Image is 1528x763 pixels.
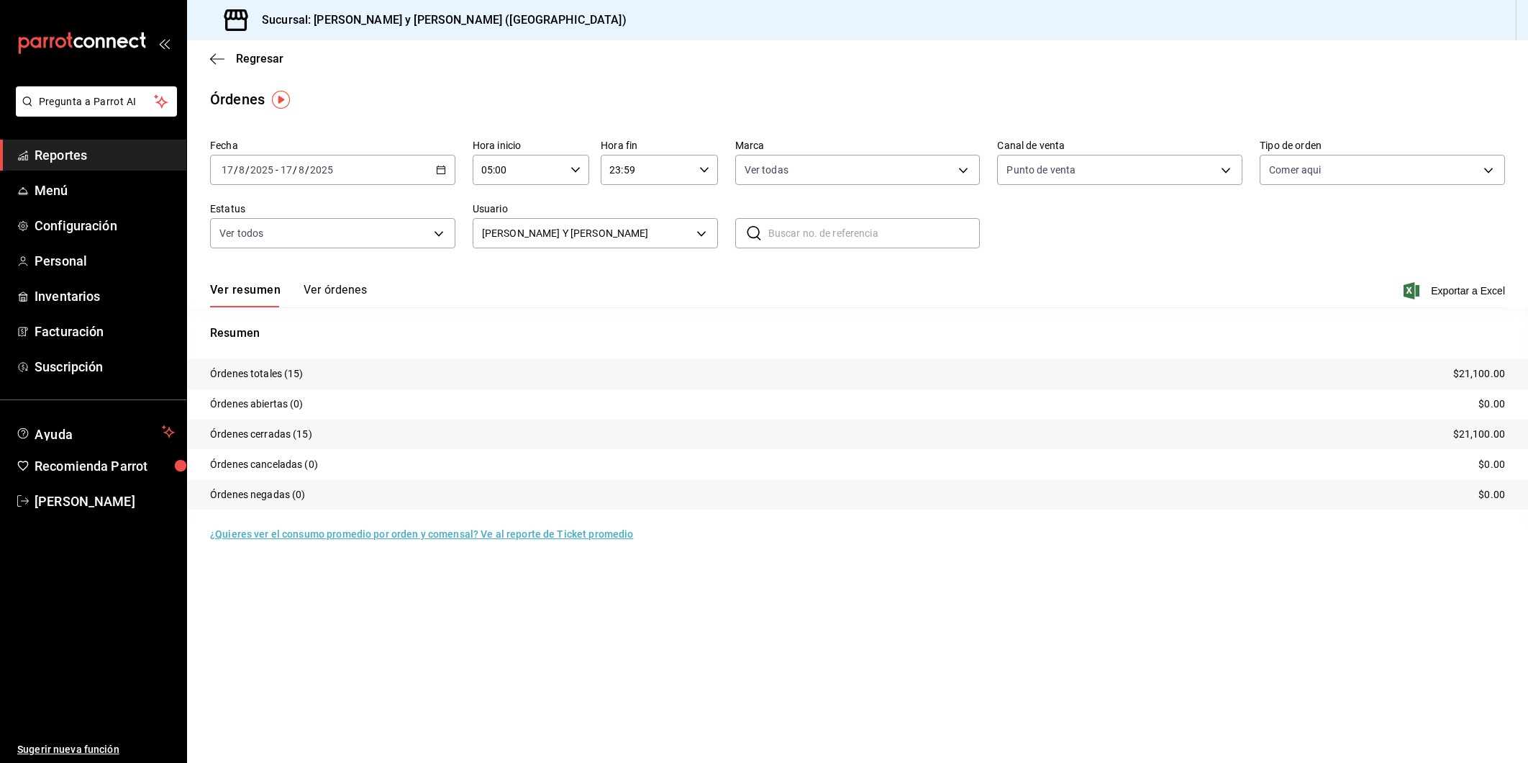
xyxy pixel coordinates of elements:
[219,226,263,240] span: Ver todos
[309,164,334,176] input: ----
[745,163,788,177] span: Ver todas
[35,423,156,441] span: Ayuda
[250,12,627,29] h3: Sucursal: [PERSON_NAME] y [PERSON_NAME] ([GEOGRAPHIC_DATA])
[35,492,175,511] span: [PERSON_NAME]
[35,357,175,376] span: Suscripción
[210,204,455,214] label: Estatus
[473,204,718,214] label: Usuario
[210,283,281,307] button: Ver resumen
[1453,427,1505,442] p: $21,100.00
[1006,163,1075,177] span: Punto de venta
[293,164,297,176] span: /
[236,52,283,66] span: Regresar
[39,94,155,109] span: Pregunta a Parrot AI
[210,457,318,472] p: Órdenes canceladas (0)
[601,140,717,150] label: Hora fin
[210,325,1505,342] p: Resumen
[1478,397,1505,412] p: $0.00
[482,226,691,241] span: [PERSON_NAME] Y [PERSON_NAME]
[997,140,1242,150] label: Canal de venta
[1453,366,1505,381] p: $21,100.00
[238,164,245,176] input: --
[35,145,175,165] span: Reportes
[210,140,455,150] label: Fecha
[735,140,981,150] label: Marca
[250,164,274,176] input: ----
[158,37,170,49] button: open_drawer_menu
[280,164,293,176] input: --
[35,286,175,306] span: Inventarios
[35,181,175,200] span: Menú
[210,283,367,307] div: navigation tabs
[1260,140,1505,150] label: Tipo de orden
[16,86,177,117] button: Pregunta a Parrot AI
[1269,163,1321,177] span: Comer aqui
[210,528,633,540] a: ¿Quieres ver el consumo promedio por orden y comensal? Ve al reporte de Ticket promedio
[210,397,304,412] p: Órdenes abiertas (0)
[210,89,265,110] div: Órdenes
[35,216,175,235] span: Configuración
[1478,487,1505,502] p: $0.00
[305,164,309,176] span: /
[17,742,175,757] span: Sugerir nueva función
[35,322,175,341] span: Facturación
[234,164,238,176] span: /
[221,164,234,176] input: --
[768,219,981,248] input: Buscar no. de referencia
[10,104,177,119] a: Pregunta a Parrot AI
[1478,457,1505,472] p: $0.00
[210,52,283,66] button: Regresar
[210,366,304,381] p: Órdenes totales (15)
[304,283,367,307] button: Ver órdenes
[210,427,312,442] p: Órdenes cerradas (15)
[245,164,250,176] span: /
[473,140,589,150] label: Hora inicio
[272,91,290,109] img: Tooltip marker
[1406,282,1505,299] button: Exportar a Excel
[210,487,306,502] p: Órdenes negadas (0)
[35,251,175,271] span: Personal
[35,456,175,476] span: Recomienda Parrot
[298,164,305,176] input: --
[276,164,278,176] span: -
